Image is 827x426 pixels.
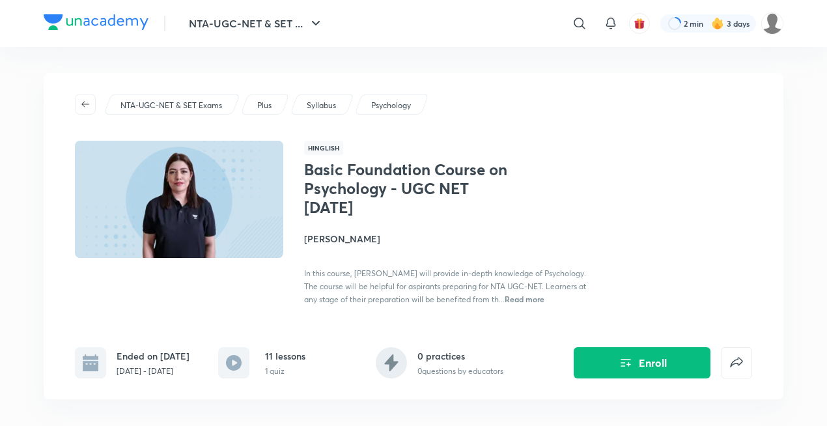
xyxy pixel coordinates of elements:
p: 1 quiz [265,365,305,377]
img: streak [711,17,724,30]
p: Syllabus [307,100,336,111]
span: In this course, [PERSON_NAME] will provide in-depth knowledge of Psychology. The course will be h... [304,268,586,304]
a: NTA-UGC-NET & SET Exams [119,100,225,111]
h1: Basic Foundation Course on Psychology - UGC NET [DATE] [304,160,517,216]
button: Enroll [574,347,710,378]
p: Psychology [371,100,411,111]
a: Syllabus [305,100,339,111]
p: 0 questions by educators [417,365,503,377]
span: Read more [505,294,544,304]
img: Geetha [761,12,783,35]
h4: [PERSON_NAME] [304,232,596,246]
p: NTA-UGC-NET & SET Exams [120,100,222,111]
a: Company Logo [44,14,148,33]
button: false [721,347,752,378]
h6: 0 practices [417,349,503,363]
span: Hinglish [304,141,343,155]
button: avatar [629,13,650,34]
h6: 11 lessons [265,349,305,363]
a: Psychology [369,100,413,111]
p: [DATE] - [DATE] [117,365,189,377]
img: Company Logo [44,14,148,30]
p: Plus [257,100,272,111]
a: Plus [255,100,274,111]
h6: Ended on [DATE] [117,349,189,363]
button: NTA-UGC-NET & SET ... [181,10,331,36]
img: Thumbnail [73,139,285,259]
img: avatar [634,18,645,29]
